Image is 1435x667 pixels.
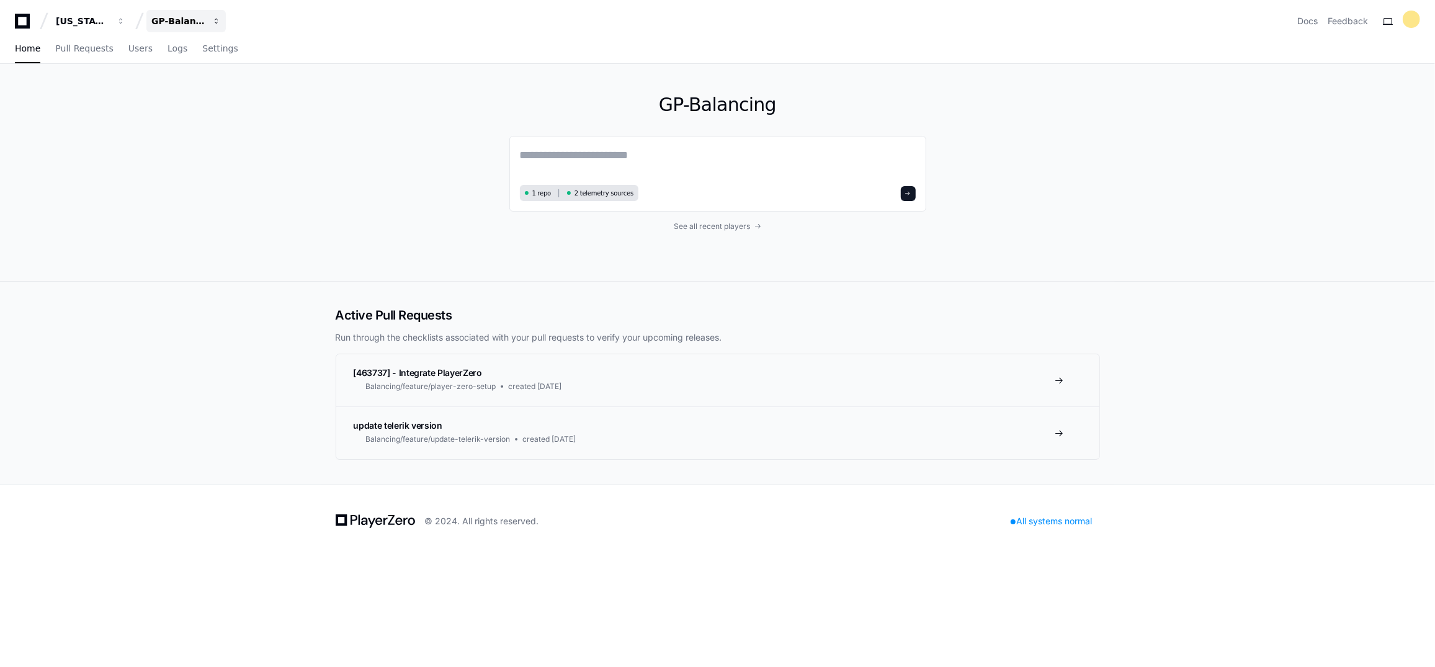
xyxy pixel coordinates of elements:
[1328,15,1368,27] button: Feedback
[354,367,482,378] span: [463737] - Integrate PlayerZero
[366,382,496,392] span: Balancing/feature/player-zero-setup
[202,35,238,63] a: Settings
[354,420,442,431] span: update telerik version
[523,434,576,444] span: created [DATE]
[15,35,40,63] a: Home
[509,222,926,231] a: See all recent players
[51,10,130,32] button: [US_STATE] Pacific
[574,189,633,198] span: 2 telemetry sources
[532,189,552,198] span: 1 repo
[15,45,40,52] span: Home
[128,45,153,52] span: Users
[56,15,109,27] div: [US_STATE] Pacific
[336,406,1099,459] a: update telerik versionBalancing/feature/update-telerik-versioncreated [DATE]
[509,94,926,116] h1: GP-Balancing
[336,307,1100,324] h2: Active Pull Requests
[146,10,226,32] button: GP-Balancing
[168,35,187,63] a: Logs
[1003,513,1100,530] div: All systems normal
[336,331,1100,344] p: Run through the checklists associated with your pull requests to verify your upcoming releases.
[151,15,205,27] div: GP-Balancing
[366,434,511,444] span: Balancing/feature/update-telerik-version
[509,382,562,392] span: created [DATE]
[674,222,750,231] span: See all recent players
[55,45,113,52] span: Pull Requests
[128,35,153,63] a: Users
[425,515,539,527] div: © 2024. All rights reserved.
[55,35,113,63] a: Pull Requests
[1297,15,1318,27] a: Docs
[336,354,1099,406] a: [463737] - Integrate PlayerZeroBalancing/feature/player-zero-setupcreated [DATE]
[202,45,238,52] span: Settings
[168,45,187,52] span: Logs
